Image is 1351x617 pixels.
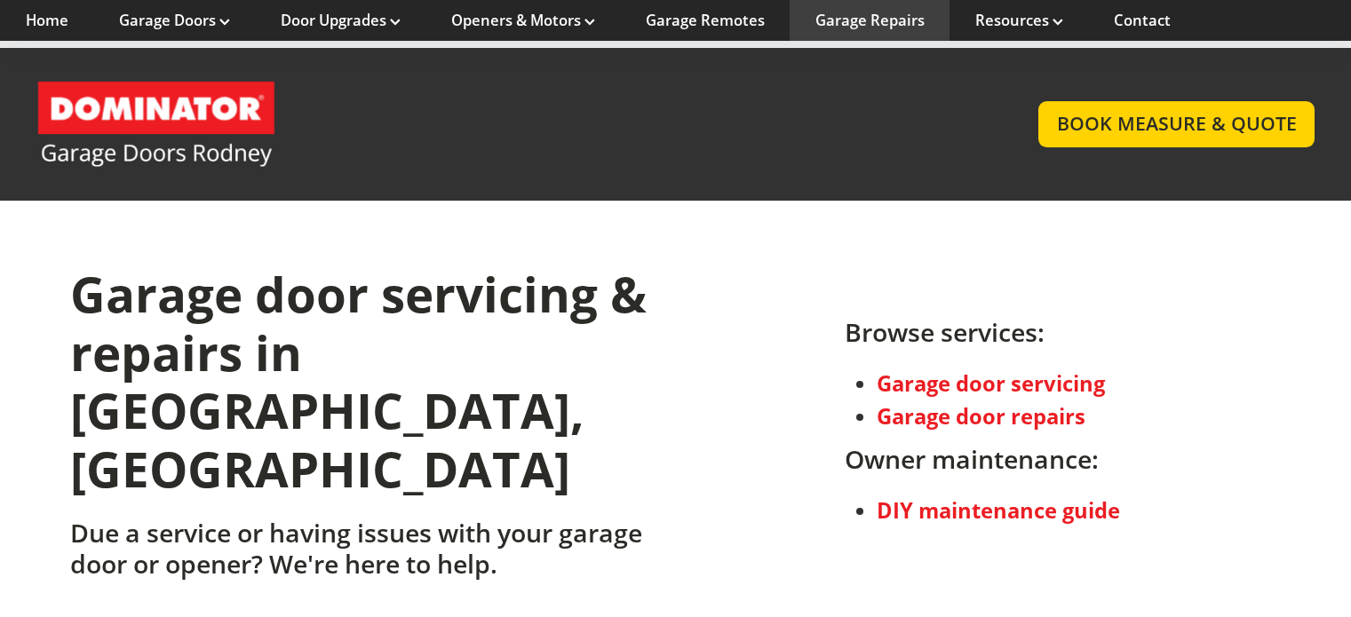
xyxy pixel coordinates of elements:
a: Garage Repairs [815,11,925,30]
h2: Browse services: [845,317,1120,358]
h2: Owner maintenance: [845,444,1120,485]
a: Garage door repairs [877,402,1085,431]
a: Door Upgrades [281,11,401,30]
a: Home [26,11,68,30]
a: Garage Doors [119,11,230,30]
a: Contact [1114,11,1171,30]
a: DIY maintenance guide [877,496,1120,525]
h1: Garage door servicing & repairs in [GEOGRAPHIC_DATA], [GEOGRAPHIC_DATA] [70,265,667,518]
a: Garage Remotes [646,11,765,30]
a: BOOK MEASURE & QUOTE [1038,101,1315,146]
a: Openers & Motors [451,11,595,30]
a: Garage door servicing [877,369,1105,398]
a: Resources [975,11,1063,30]
h2: Due a service or having issues with your garage door or opener? We're here to help. [70,518,667,589]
